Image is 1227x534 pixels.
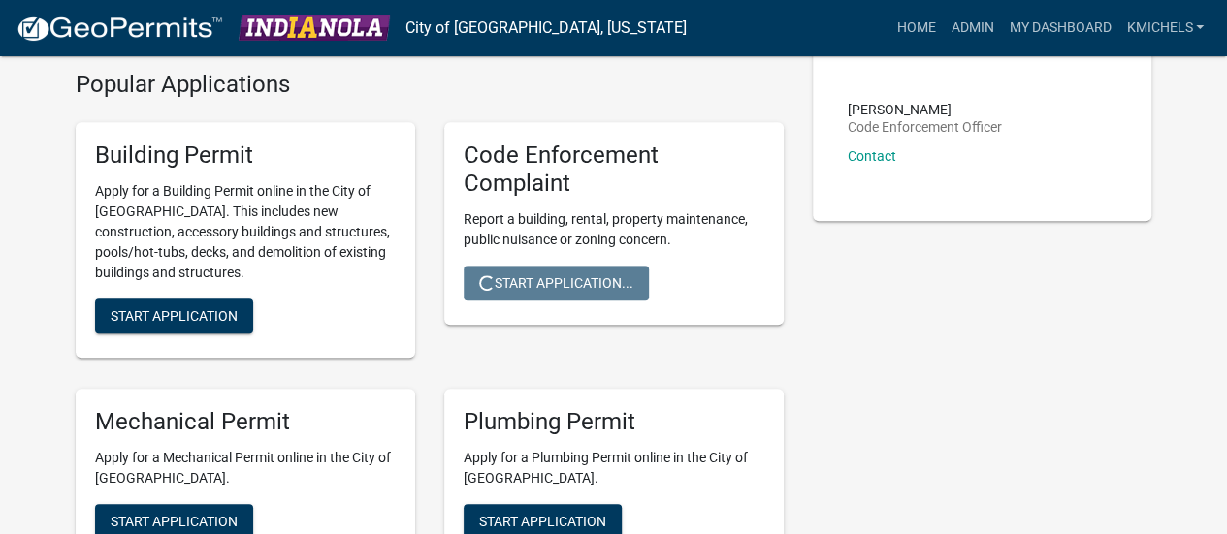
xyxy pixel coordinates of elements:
button: Start Application [95,298,253,333]
h5: Building Permit [95,141,396,170]
p: [PERSON_NAME] [848,103,1002,116]
p: Code Enforcement Officer [848,120,1002,134]
a: Admin [943,10,1001,47]
p: Apply for a Building Permit online in the City of [GEOGRAPHIC_DATA]. This includes new constructi... [95,181,396,283]
h5: Code Enforcement Complaint [464,141,764,198]
h5: Mechanical Permit [95,408,396,436]
a: Home [888,10,943,47]
h5: Plumbing Permit [464,408,764,436]
h4: Popular Applications [76,71,784,99]
span: Start Application [479,513,606,528]
a: Contact [848,148,896,164]
p: Apply for a Mechanical Permit online in the City of [GEOGRAPHIC_DATA]. [95,448,396,488]
span: Start Application... [479,274,633,290]
a: My Dashboard [1001,10,1118,47]
p: Report a building, rental, property maintenance, public nuisance or zoning concern. [464,209,764,250]
a: City of [GEOGRAPHIC_DATA], [US_STATE] [405,12,687,45]
span: Start Application [111,308,238,324]
button: Start Application... [464,266,649,300]
p: Apply for a Plumbing Permit online in the City of [GEOGRAPHIC_DATA]. [464,448,764,488]
span: Start Application [111,513,238,528]
img: City of Indianola, Iowa [239,15,390,41]
a: KMichels [1118,10,1211,47]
